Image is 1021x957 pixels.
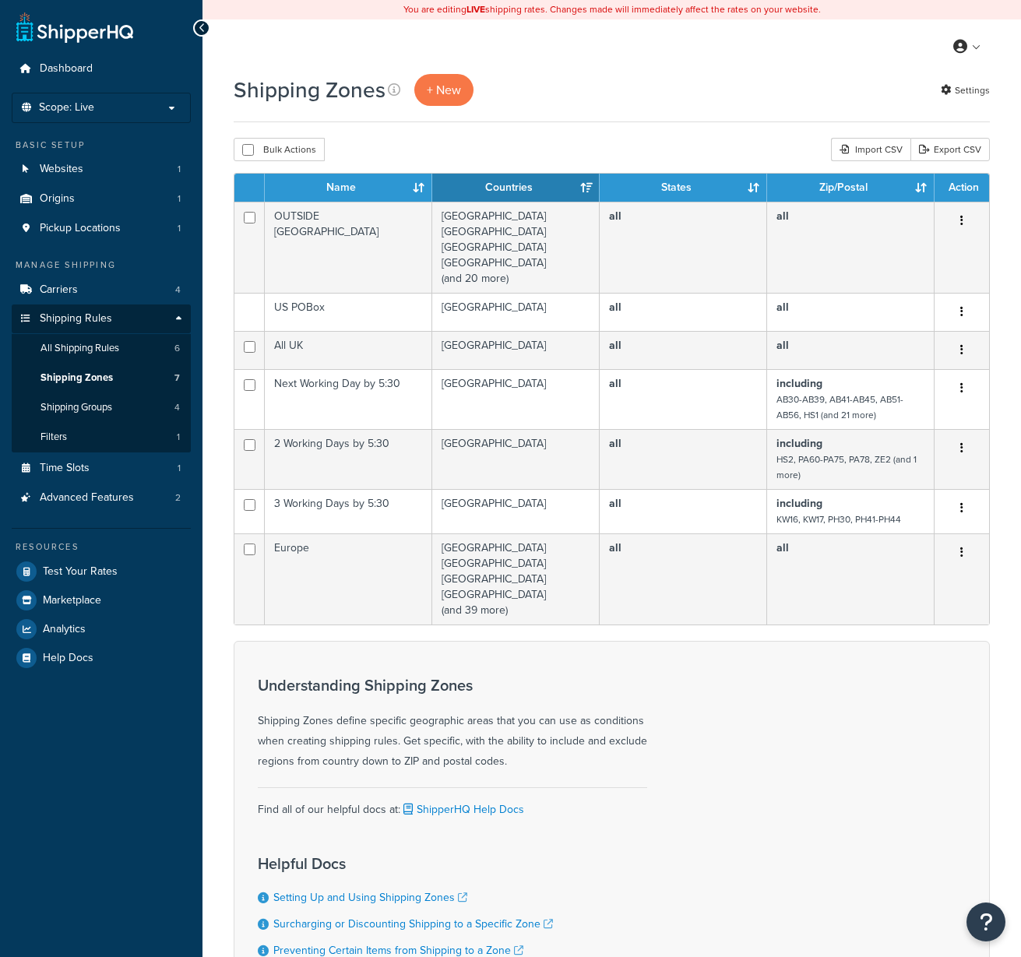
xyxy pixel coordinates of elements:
span: Dashboard [40,62,93,76]
a: Pickup Locations 1 [12,214,191,243]
td: [GEOGRAPHIC_DATA] [432,429,600,489]
td: 2 Working Days by 5:30 [265,429,432,489]
span: 1 [178,222,181,235]
b: all [776,299,789,315]
td: [GEOGRAPHIC_DATA] [432,293,600,331]
a: Origins 1 [12,185,191,213]
span: 6 [174,342,180,355]
li: Origins [12,185,191,213]
a: Setting Up and Using Shipping Zones [273,889,467,906]
td: Next Working Day by 5:30 [265,369,432,429]
small: HS2, PA60-PA75, PA78, ZE2 (and 1 more) [776,452,917,482]
span: 4 [174,401,180,414]
div: Basic Setup [12,139,191,152]
b: all [776,540,789,556]
span: Marketplace [43,594,101,607]
span: 4 [175,283,181,297]
div: Manage Shipping [12,259,191,272]
b: including [776,495,822,512]
td: [GEOGRAPHIC_DATA] [432,331,600,369]
div: Find all of our helpful docs at: [258,787,647,820]
span: Websites [40,163,83,176]
a: Filters 1 [12,423,191,452]
b: all [609,495,621,512]
a: Shipping Zones 7 [12,364,191,392]
li: Carriers [12,276,191,304]
li: Shipping Zones [12,364,191,392]
b: all [776,208,789,224]
a: ShipperHQ Home [16,12,133,43]
span: Advanced Features [40,491,134,505]
b: all [609,208,621,224]
th: Name: activate to sort column ascending [265,174,432,202]
h3: Understanding Shipping Zones [258,677,647,694]
b: including [776,435,822,452]
span: Carriers [40,283,78,297]
b: including [776,375,822,392]
a: Help Docs [12,644,191,672]
a: Surcharging or Discounting Shipping to a Specific Zone [273,916,553,932]
a: Time Slots 1 [12,454,191,483]
h3: Helpful Docs [258,855,553,872]
div: Resources [12,540,191,554]
li: Filters [12,423,191,452]
a: Websites 1 [12,155,191,184]
a: Shipping Groups 4 [12,393,191,422]
span: 7 [174,371,180,385]
th: Zip/Postal: activate to sort column ascending [767,174,935,202]
h1: Shipping Zones [234,75,386,105]
td: Europe [265,533,432,625]
td: [GEOGRAPHIC_DATA] [GEOGRAPHIC_DATA] [GEOGRAPHIC_DATA] [GEOGRAPHIC_DATA] (and 20 more) [432,202,600,293]
b: all [609,299,621,315]
b: LIVE [466,2,485,16]
button: Bulk Actions [234,138,325,161]
a: Dashboard [12,55,191,83]
span: 1 [178,192,181,206]
span: Origins [40,192,75,206]
td: [GEOGRAPHIC_DATA] [432,369,600,429]
span: Time Slots [40,462,90,475]
li: Shipping Rules [12,304,191,452]
li: Pickup Locations [12,214,191,243]
span: Help Docs [43,652,93,665]
td: OUTSIDE [GEOGRAPHIC_DATA] [265,202,432,293]
span: 1 [178,462,181,475]
a: Advanced Features 2 [12,484,191,512]
span: Shipping Zones [40,371,113,385]
a: Carriers 4 [12,276,191,304]
b: all [609,435,621,452]
a: Settings [941,79,990,101]
th: Action [935,174,989,202]
span: All Shipping Rules [40,342,119,355]
b: all [609,540,621,556]
div: Shipping Zones define specific geographic areas that you can use as conditions when creating ship... [258,677,647,772]
a: Export CSV [910,138,990,161]
span: 1 [177,431,180,444]
td: All UK [265,331,432,369]
th: Countries: activate to sort column ascending [432,174,600,202]
a: Shipping Rules [12,304,191,333]
th: States: activate to sort column ascending [600,174,767,202]
a: Test Your Rates [12,558,191,586]
span: Scope: Live [39,101,94,114]
a: All Shipping Rules 6 [12,334,191,363]
a: Marketplace [12,586,191,614]
span: Analytics [43,623,86,636]
a: Analytics [12,615,191,643]
span: Shipping Groups [40,401,112,414]
a: ShipperHQ Help Docs [400,801,524,818]
td: [GEOGRAPHIC_DATA] [GEOGRAPHIC_DATA] [GEOGRAPHIC_DATA] [GEOGRAPHIC_DATA] (and 39 more) [432,533,600,625]
span: 2 [175,491,181,505]
span: + New [427,81,461,99]
small: AB30-AB39, AB41-AB45, AB51-AB56, HS1 (and 21 more) [776,392,903,422]
span: Filters [40,431,67,444]
span: 1 [178,163,181,176]
li: All Shipping Rules [12,334,191,363]
span: Pickup Locations [40,222,121,235]
span: Test Your Rates [43,565,118,579]
span: Shipping Rules [40,312,112,325]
